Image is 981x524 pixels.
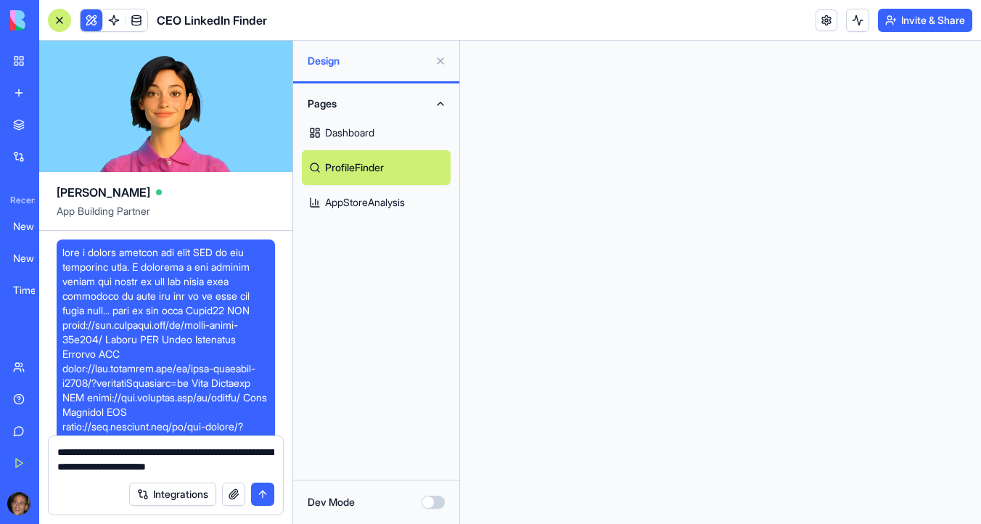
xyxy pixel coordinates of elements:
[57,204,275,230] span: App Building Partner
[308,54,429,68] span: Design
[57,184,150,201] span: [PERSON_NAME]
[13,283,54,298] div: TimeTracker Pro
[302,92,451,115] button: Pages
[302,150,451,185] a: ProfileFinder
[7,492,30,515] img: ACg8ocKwlY-G7EnJG7p3bnYwdp_RyFFHyn9MlwQjYsG_56ZlydI1TXjL_Q=s96-c
[302,185,451,220] a: AppStoreAnalysis
[4,244,62,273] a: New App
[157,12,267,29] span: CEO LinkedIn Finder
[308,495,355,509] label: Dev Mode
[4,276,62,305] a: TimeTracker Pro
[4,195,35,206] span: Recent
[878,9,972,32] button: Invite & Share
[10,10,100,30] img: logo
[129,483,216,506] button: Integrations
[13,219,54,234] div: New App
[13,251,54,266] div: New App
[302,115,451,150] a: Dashboard
[4,212,62,241] a: New App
